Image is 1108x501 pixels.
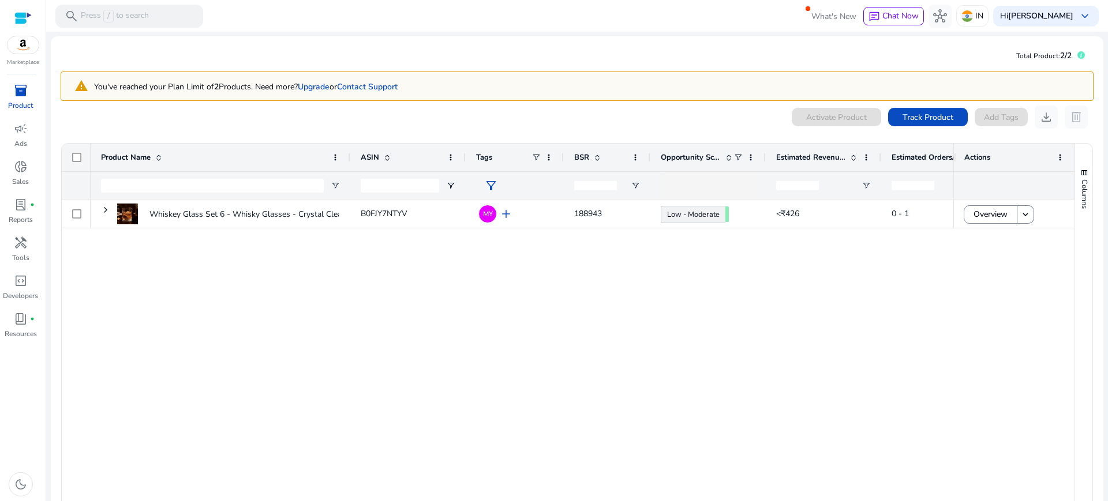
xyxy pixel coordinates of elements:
span: dark_mode [14,477,28,491]
img: in.svg [961,10,973,22]
span: book_4 [14,312,28,326]
button: Open Filter Menu [446,181,455,190]
span: MY [483,210,493,217]
button: Track Product [888,108,968,126]
span: Tags [476,152,492,163]
span: inventory_2 [14,84,28,97]
input: Product Name Filter Input [101,179,324,193]
span: hub [933,9,947,23]
b: [PERSON_NAME] [1008,10,1073,21]
span: Overview [974,202,1008,226]
span: code_blocks [14,274,28,288]
button: Overview [964,205,1017,224]
input: ASIN Filter Input [361,179,439,193]
span: donut_small [14,160,28,174]
img: 415iqgFuNrL._SS100_.jpg [117,204,138,224]
p: Reports [9,214,33,225]
p: Sales [12,176,29,187]
span: handyman [14,236,28,250]
p: Whiskey Glass Set 6 - Whisky Glasses - Crystal Clear Tumbler... [149,202,381,226]
button: Open Filter Menu [631,181,640,190]
p: Developers [3,291,38,301]
p: You've reached your Plan Limit of Products. Need more? [94,81,398,93]
span: Actions [964,152,990,163]
span: campaign [14,122,28,135]
button: hub [929,5,952,28]
span: 2/2 [1060,50,1072,61]
img: amazon.svg [8,36,39,54]
span: <₹426 [776,208,799,219]
span: download [1039,110,1053,124]
button: chatChat Now [863,7,924,25]
span: B0FJY7NTYV [361,208,407,219]
a: Contact Support [337,81,398,92]
span: keyboard_arrow_down [1078,9,1092,23]
span: add [499,207,513,221]
mat-icon: warning [66,77,94,96]
span: lab_profile [14,198,28,212]
span: Total Product: [1016,51,1060,61]
span: Estimated Orders/Day [892,152,961,163]
span: Track Product [903,111,953,123]
button: Open Filter Menu [862,181,871,190]
span: 188943 [574,208,602,219]
p: Product [8,100,33,111]
span: or [298,81,337,92]
span: fiber_manual_record [30,202,35,207]
span: BSR [574,152,589,163]
span: / [103,10,114,22]
p: Ads [14,138,27,149]
a: Low - Moderate [661,206,725,223]
p: Press to search [81,10,149,22]
span: fiber_manual_record [30,317,35,321]
span: Estimated Revenue/Day [776,152,845,163]
span: Opportunity Score [661,152,721,163]
span: search [65,9,78,23]
p: IN [975,6,983,26]
span: 0 - 1 [892,208,909,219]
button: download [1035,106,1058,129]
p: Marketplace [7,58,39,67]
p: Resources [5,329,37,339]
p: Hi [1000,12,1073,20]
span: filter_alt [484,179,498,193]
span: chat [869,11,880,22]
a: Upgrade [298,81,330,92]
span: Columns [1079,179,1090,209]
span: Product Name [101,152,151,163]
span: What's New [811,6,856,27]
span: Chat Now [882,10,919,21]
span: 55.52 [725,206,729,222]
mat-icon: keyboard_arrow_down [1020,209,1031,220]
b: 2 [214,81,219,92]
button: Open Filter Menu [331,181,340,190]
span: ASIN [361,152,379,163]
p: Tools [12,253,29,263]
